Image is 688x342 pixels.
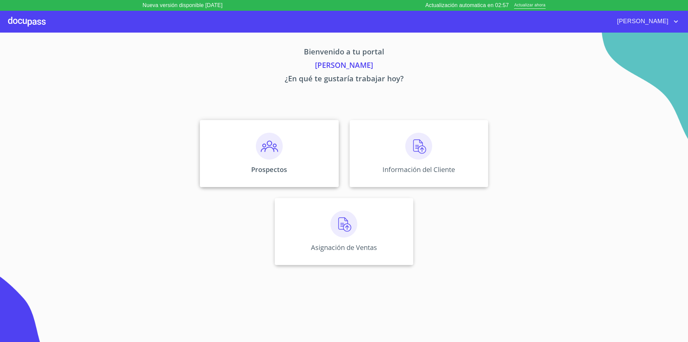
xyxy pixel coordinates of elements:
p: ¿En qué te gustaría trabajar hoy? [137,73,551,86]
p: Prospectos [251,165,287,174]
p: Actualización automatica en 02:57 [425,1,509,9]
p: Asignación de Ventas [311,243,377,252]
button: account of current user [612,16,680,27]
img: carga.png [330,211,357,238]
p: [PERSON_NAME] [137,59,551,73]
span: [PERSON_NAME] [612,16,672,27]
img: carga.png [405,133,432,160]
p: Nueva versión disponible [DATE] [143,1,223,9]
span: Actualizar ahora [514,2,545,9]
img: prospectos.png [256,133,283,160]
p: Bienvenido a tu portal [137,46,551,59]
p: Información del Cliente [382,165,455,174]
